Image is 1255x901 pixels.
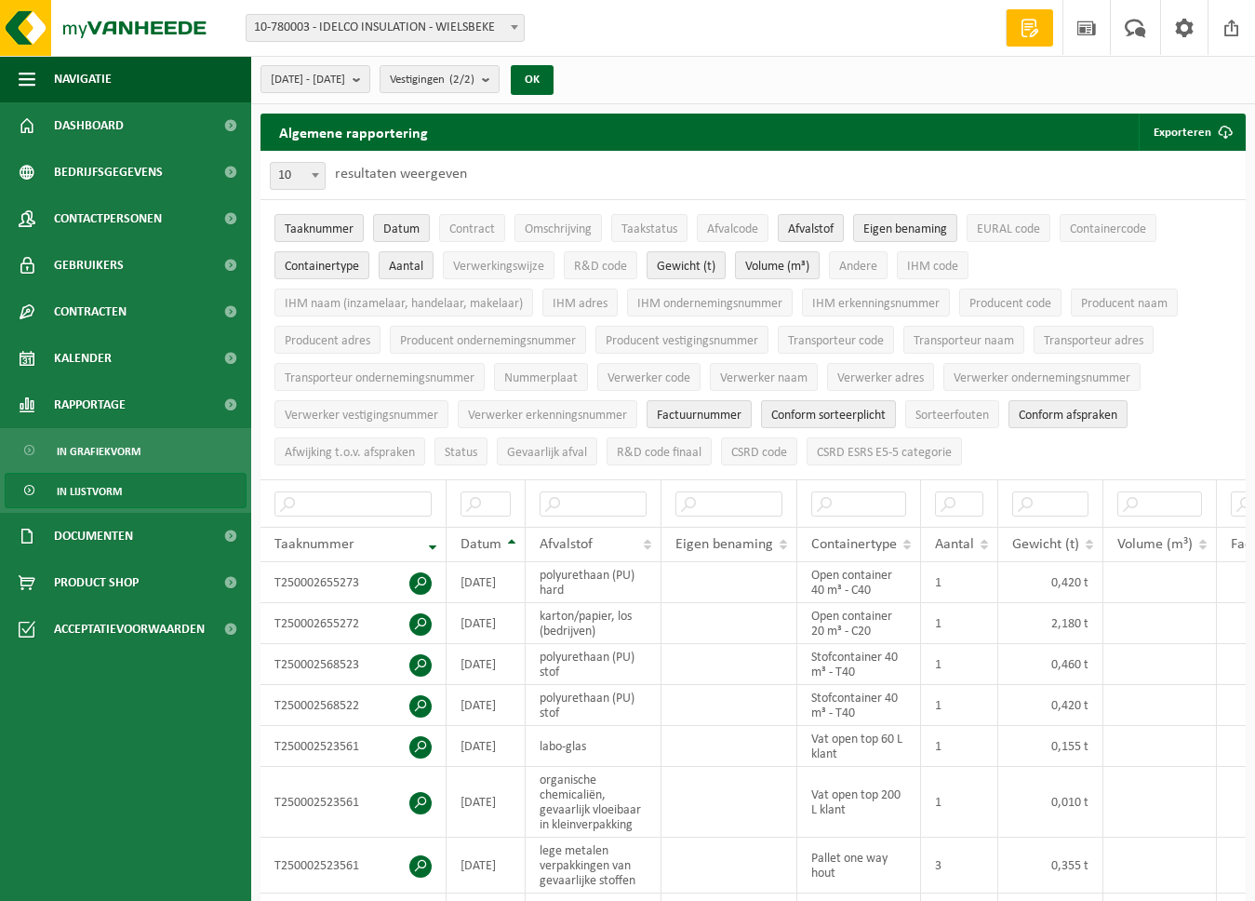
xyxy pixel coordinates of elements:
[526,644,661,685] td: polyurethaan (PU) stof
[1117,537,1193,552] span: Volume (m³)
[274,363,485,391] button: Transporteur ondernemingsnummerTransporteur ondernemingsnummer : Activate to sort
[449,74,474,86] count: (2/2)
[5,473,247,508] a: In lijstvorm
[379,251,434,279] button: AantalAantal: Activate to sort
[400,334,576,348] span: Producent ondernemingsnummer
[863,222,947,236] span: Eigen benaming
[998,838,1103,894] td: 0,355 t
[449,222,495,236] span: Contract
[274,400,448,428] button: Verwerker vestigingsnummerVerwerker vestigingsnummer: Activate to sort
[921,726,998,767] td: 1
[468,409,627,423] span: Verwerker erkenningsnummer
[526,726,661,767] td: labo-glas
[443,251,554,279] button: VerwerkingswijzeVerwerkingswijze: Activate to sort
[497,437,597,465] button: Gevaarlijk afval : Activate to sort
[811,537,897,552] span: Containertype
[542,289,618,316] button: IHM adresIHM adres: Activate to sort
[837,371,924,385] span: Verwerker adres
[797,838,921,894] td: Pallet one way hout
[943,363,1141,391] button: Verwerker ondernemingsnummerVerwerker ondernemingsnummer: Activate to sort
[1070,222,1146,236] span: Containercode
[853,214,957,242] button: Eigen benamingEigen benaming: Activate to sort
[380,65,500,93] button: Vestigingen(2/2)
[504,371,578,385] span: Nummerplaat
[721,437,797,465] button: CSRD codeCSRD code: Activate to sort
[627,289,793,316] button: IHM ondernemingsnummerIHM ondernemingsnummer: Activate to sort
[735,251,820,279] button: Volume (m³)Volume (m³): Activate to sort
[647,251,726,279] button: Gewicht (t)Gewicht (t): Activate to sort
[621,222,677,236] span: Taakstatus
[903,326,1024,354] button: Transporteur naamTransporteur naam: Activate to sort
[998,767,1103,838] td: 0,010 t
[285,371,474,385] span: Transporteur ondernemingsnummer
[285,446,415,460] span: Afwijking t.o.v. afspraken
[959,289,1061,316] button: Producent codeProducent code: Activate to sort
[969,297,1051,311] span: Producent code
[731,446,787,460] span: CSRD code
[797,644,921,685] td: Stofcontainer 40 m³ - T40
[54,149,163,195] span: Bedrijfsgegevens
[921,767,998,838] td: 1
[526,838,661,894] td: lege metalen verpakkingen van gevaarlijke stoffen
[274,251,369,279] button: ContainertypeContainertype: Activate to sort
[564,251,637,279] button: R&D codeR&amp;D code: Activate to sort
[797,603,921,644] td: Open container 20 m³ - C20
[383,222,420,236] span: Datum
[54,56,112,102] span: Navigatie
[526,603,661,644] td: karton/papier, los (bedrijven)
[274,289,533,316] button: IHM naam (inzamelaar, handelaar, makelaar)IHM naam (inzamelaar, handelaar, makelaar): Activate to...
[260,644,447,685] td: T250002568523
[285,222,354,236] span: Taaknummer
[606,334,758,348] span: Producent vestigingsnummer
[447,685,526,726] td: [DATE]
[617,446,701,460] span: R&D code finaal
[274,326,381,354] button: Producent adresProducent adres: Activate to sort
[494,363,588,391] button: NummerplaatNummerplaat: Activate to sort
[921,603,998,644] td: 1
[998,562,1103,603] td: 0,420 t
[260,838,447,894] td: T250002523561
[807,437,962,465] button: CSRD ESRS E5-5 categorieCSRD ESRS E5-5 categorie: Activate to sort
[285,297,523,311] span: IHM naam (inzamelaar, handelaar, makelaar)
[274,437,425,465] button: Afwijking t.o.v. afsprakenAfwijking t.o.v. afspraken: Activate to sort
[526,562,661,603] td: polyurethaan (PU) hard
[657,409,741,423] span: Factuurnummer
[453,260,544,274] span: Verwerkingswijze
[260,603,447,644] td: T250002655272
[335,167,467,182] label: resultaten weergeven
[817,446,952,460] span: CSRD ESRS E5-5 categorie
[458,400,637,428] button: Verwerker erkenningsnummerVerwerker erkenningsnummer: Activate to sort
[647,400,752,428] button: FactuurnummerFactuurnummer: Activate to sort
[967,214,1050,242] button: EURAL codeEURAL code: Activate to sort
[707,222,758,236] span: Afvalcode
[285,334,370,348] span: Producent adres
[788,334,884,348] span: Transporteur code
[1008,400,1128,428] button: Conform afspraken : Activate to sort
[839,260,877,274] span: Andere
[54,195,162,242] span: Contactpersonen
[1019,409,1117,423] span: Conform afspraken
[998,726,1103,767] td: 0,155 t
[447,562,526,603] td: [DATE]
[802,289,950,316] button: IHM erkenningsnummerIHM erkenningsnummer: Activate to sort
[657,260,715,274] span: Gewicht (t)
[57,434,140,469] span: In grafiekvorm
[921,644,998,685] td: 1
[54,382,126,428] span: Rapportage
[1044,334,1143,348] span: Transporteur adres
[260,65,370,93] button: [DATE] - [DATE]
[914,334,1014,348] span: Transporteur naam
[1139,114,1244,151] button: Exporteren
[607,371,690,385] span: Verwerker code
[745,260,809,274] span: Volume (m³)
[710,363,818,391] button: Verwerker naamVerwerker naam: Activate to sort
[461,537,501,552] span: Datum
[788,222,834,236] span: Afvalstof
[54,335,112,382] span: Kalender
[778,214,844,242] button: AfvalstofAfvalstof: Activate to sort
[54,606,205,652] span: Acceptatievoorwaarden
[285,409,438,423] span: Verwerker vestigingsnummer
[921,562,998,603] td: 1
[1034,326,1154,354] button: Transporteur adresTransporteur adres: Activate to sort
[998,644,1103,685] td: 0,460 t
